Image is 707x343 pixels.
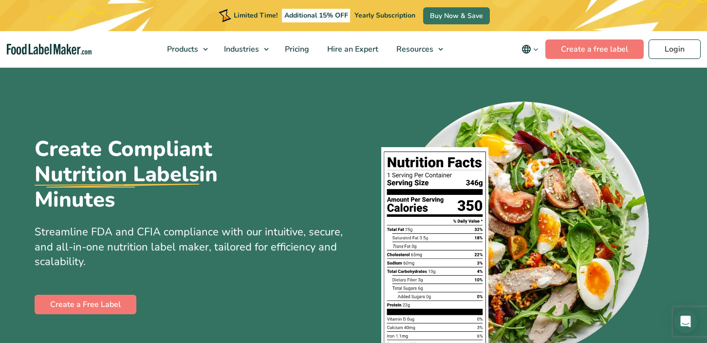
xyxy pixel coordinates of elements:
[158,31,213,67] a: Products
[674,310,697,333] div: Open Intercom Messenger
[276,31,316,67] a: Pricing
[35,295,136,314] a: Create a Free Label
[35,225,343,269] span: Streamline FDA and CFIA compliance with our intuitive, secure, and all-in-one nutrition label mak...
[545,39,644,59] a: Create a free label
[35,162,199,187] u: Nutrition Labels
[649,39,701,59] a: Login
[282,9,351,22] span: Additional 15% OFF
[35,136,288,213] h1: Create Compliant in Minutes
[282,44,310,55] span: Pricing
[234,11,278,20] span: Limited Time!
[423,7,490,24] a: Buy Now & Save
[393,44,434,55] span: Resources
[354,11,415,20] span: Yearly Subscription
[221,44,260,55] span: Industries
[324,44,379,55] span: Hire an Expert
[164,44,199,55] span: Products
[388,31,448,67] a: Resources
[318,31,385,67] a: Hire an Expert
[215,31,274,67] a: Industries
